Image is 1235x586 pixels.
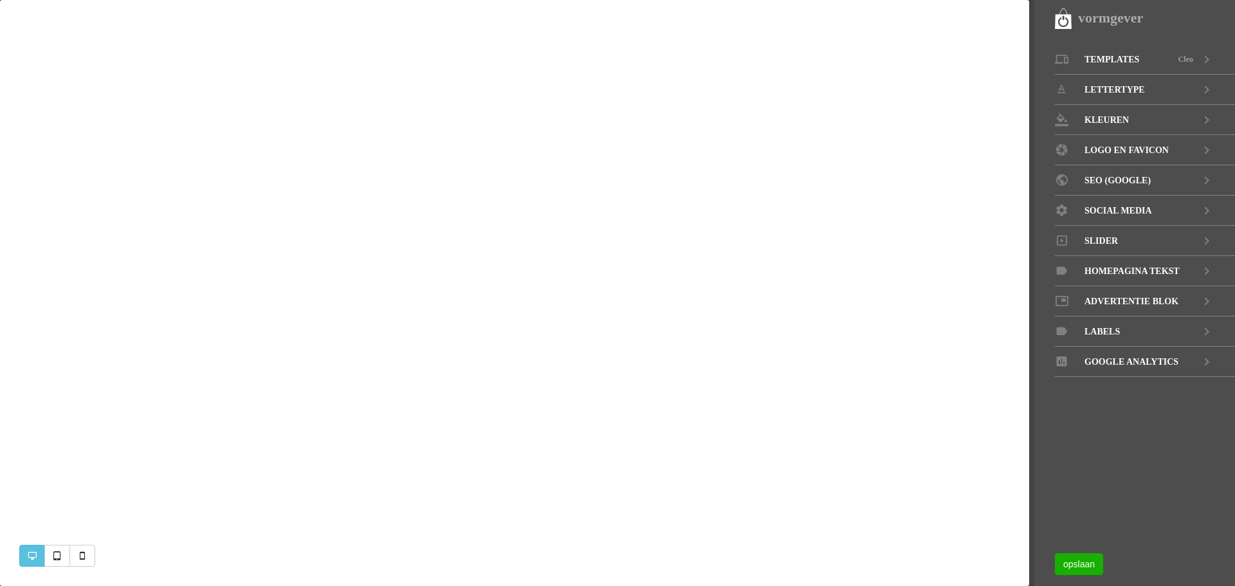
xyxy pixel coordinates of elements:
span: KLEUREN [1084,105,1129,135]
a: LABELS [1055,316,1235,347]
a: Social media [1055,196,1235,226]
strong: vormgever [1078,10,1143,26]
span: LABELS [1084,316,1120,347]
a: Advertentie blok [1055,286,1235,316]
span: SEO (GOOGLE) [1084,165,1151,196]
a: opslaan [1055,553,1103,575]
a: LETTERTYPE [1055,75,1235,105]
span: Social media [1084,196,1152,226]
a: Desktop [19,545,45,567]
a: Mobile [69,545,95,567]
a: LOGO EN FAVICON [1055,135,1235,165]
a: Homepagina tekst [1055,256,1235,286]
span: Homepagina tekst [1084,256,1180,286]
span: Slider [1084,226,1118,256]
span: Templates [1084,44,1139,75]
a: Templates Cleo [1055,44,1235,75]
a: KLEUREN [1055,105,1235,135]
a: SEO (GOOGLE) [1055,165,1235,196]
span: Advertentie blok [1084,286,1178,316]
span: GOOGLE ANALYTICS [1084,347,1178,377]
a: Slider [1055,226,1235,256]
a: GOOGLE ANALYTICS [1055,347,1235,377]
span: LETTERTYPE [1084,75,1145,105]
span: Cleo [1178,44,1193,75]
span: LOGO EN FAVICON [1084,135,1169,165]
a: Tablet [44,545,70,567]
